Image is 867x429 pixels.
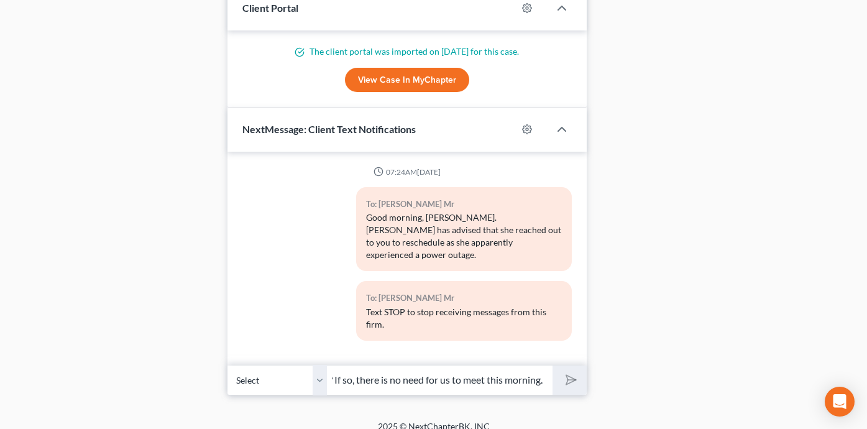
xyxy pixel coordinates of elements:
[242,45,572,58] p: The client portal was imported on [DATE] for this case.
[242,2,298,14] span: Client Portal
[366,211,562,261] div: Good morning, [PERSON_NAME]. [PERSON_NAME] has advised that she reached out to you to reschedule ...
[242,167,572,177] div: 07:24AM[DATE]
[366,291,562,305] div: To: [PERSON_NAME] Mr
[825,387,855,417] div: Open Intercom Messenger
[242,123,416,135] span: NextMessage: Client Text Notifications
[366,306,562,331] div: Text STOP to stop receiving messages from this firm.
[327,365,553,395] input: Say something...
[345,68,469,93] a: View Case in MyChapter
[366,197,562,211] div: To: [PERSON_NAME] Mr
